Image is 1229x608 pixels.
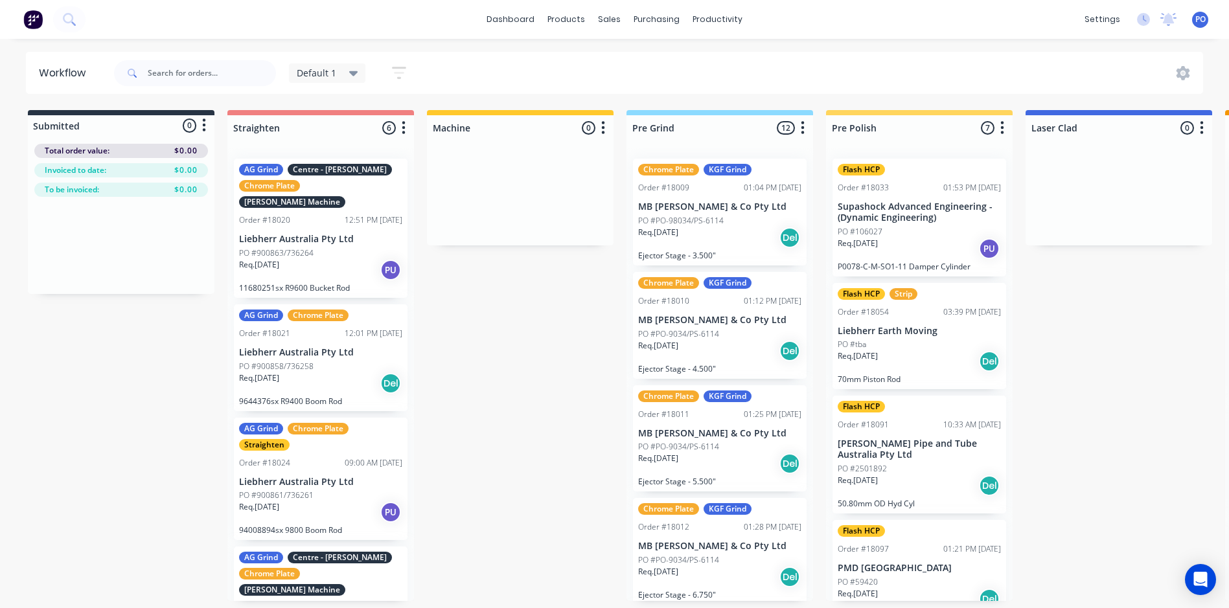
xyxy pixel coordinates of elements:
div: AG GrindCentre - [PERSON_NAME]Chrome Plate[PERSON_NAME] MachineOrder #1802012:51 PM [DATE]Liebher... [234,159,408,298]
p: Req. [DATE] [638,227,678,238]
p: 11680251sx R9600 Bucket Rod [239,283,402,293]
p: [PERSON_NAME] Pipe and Tube Australia Pty Ltd [838,438,1001,460]
p: PO #900858/736258 [239,361,314,372]
div: AG GrindChrome PlateStraightenOrder #1802409:00 AM [DATE]Liebherr Australia Pty LtdPO #900861/736... [234,418,408,541]
span: $0.00 [174,145,198,157]
p: Req. [DATE] [838,475,878,486]
div: Flash HCP [838,525,885,537]
div: settings [1078,10,1127,29]
div: Chrome Plate [239,180,300,192]
input: Search for orders... [148,60,276,86]
div: sales [592,10,627,29]
p: Liebherr Earth Moving [838,326,1001,337]
div: Open Intercom Messenger [1185,564,1216,595]
div: Chrome Plate [638,390,699,402]
div: 01:04 PM [DATE] [744,182,801,194]
div: Centre - [PERSON_NAME] [288,552,392,563]
div: Order #18009 [638,182,689,194]
span: Total order value: [45,145,109,157]
div: AG Grind [239,310,283,321]
div: Order #18010 [638,295,689,307]
span: Default 1 [297,66,336,80]
div: [PERSON_NAME] Machine [239,584,345,596]
div: Order #18011 [638,409,689,420]
p: PO #tba [838,339,866,350]
p: Req. [DATE] [239,372,279,384]
div: Workflow [39,65,92,81]
p: Req. [DATE] [838,350,878,362]
p: 94008894sx 9800 Boom Rod [239,525,402,535]
p: Ejector Stage - 6.750" [638,590,801,600]
p: Req. [DATE] [838,588,878,600]
div: Flash HCP [838,401,885,412]
p: Req. [DATE] [638,453,678,464]
div: purchasing [627,10,686,29]
p: Req. [DATE] [838,238,878,249]
p: Req. [DATE] [638,566,678,578]
p: 9644376sx R9400 Boom Rod [239,396,402,406]
p: Req. [DATE] [239,259,279,271]
div: 01:28 PM [DATE] [744,521,801,533]
div: Del [779,341,800,361]
div: 12:01 PM [DATE] [345,328,402,339]
p: Ejector Stage - 4.500" [638,364,801,374]
div: Flash HCPOrder #1803301:53 PM [DATE]Supashock Advanced Engineering - (Dynamic Engineering)PO #106... [833,159,1006,276]
div: Del [979,351,1000,372]
div: Order #18021 [239,328,290,339]
div: products [541,10,592,29]
div: Strip [890,288,917,300]
div: 01:53 PM [DATE] [943,182,1001,194]
div: AG Grind [239,164,283,175]
div: Order #18097 [838,543,889,555]
div: [PERSON_NAME] Machine [239,196,345,208]
div: AG GrindChrome PlateOrder #1802112:01 PM [DATE]Liebherr Australia Pty LtdPO #900858/736258Req.[DA... [234,304,408,411]
p: PO #PO-9034/PS-6114 [638,328,719,340]
div: 01:25 PM [DATE] [744,409,801,420]
div: KGF Grind [704,503,752,515]
span: To be invoiced: [45,184,99,196]
div: KGF Grind [704,390,752,402]
div: AG Grind [239,552,283,563]
div: PU [979,238,1000,259]
div: Order #18033 [838,182,889,194]
p: Ejector Stage - 5.500" [638,477,801,486]
p: PO #PO-9034/PS-6114 [638,554,719,566]
p: PO #900861/736261 [239,490,314,501]
div: KGF Grind [704,277,752,289]
p: PO #59420 [838,576,878,588]
div: 10:33 AM [DATE] [943,419,1001,431]
div: Del [779,567,800,587]
span: Invoiced to date: [45,164,106,176]
p: PO #106027 [838,226,882,238]
div: Order #18054 [838,306,889,318]
div: 01:12 PM [DATE] [744,295,801,307]
div: 09:00 AM [DATE] [345,457,402,469]
div: Chrome Plate [288,423,349,434]
div: Del [979,475,1000,496]
a: dashboard [480,10,541,29]
div: 03:39 PM [DATE] [943,306,1001,318]
div: Del [380,373,401,394]
div: Chrome Plate [638,277,699,289]
p: 70mm Piston Rod [838,374,1001,384]
div: Chrome Plate [288,310,349,321]
div: Chrome Plate [239,568,300,580]
img: Factory [23,10,43,29]
div: Centre - [PERSON_NAME] [288,164,392,175]
p: Ejector Stage - 3.500" [638,251,801,260]
p: Req. [DATE] [638,340,678,352]
div: Order #18091 [838,419,889,431]
p: Supashock Advanced Engineering - (Dynamic Engineering) [838,201,1001,223]
span: $0.00 [174,164,198,176]
div: Chrome Plate [638,503,699,515]
div: Order #18020 [239,214,290,226]
p: P0078-C-M-SO1-11 Damper Cylinder [838,262,1001,271]
div: Del [779,453,800,474]
div: Chrome PlateKGF GrindOrder #1800901:04 PM [DATE]MB [PERSON_NAME] & Co Pty LtdPO #PO-98034/PS-6114... [633,159,807,265]
div: Chrome Plate [638,164,699,175]
div: Flash HCP [838,288,885,300]
div: PU [380,260,401,280]
div: Straighten [239,439,290,451]
p: Req. [DATE] [239,501,279,513]
div: 12:51 PM [DATE] [345,214,402,226]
